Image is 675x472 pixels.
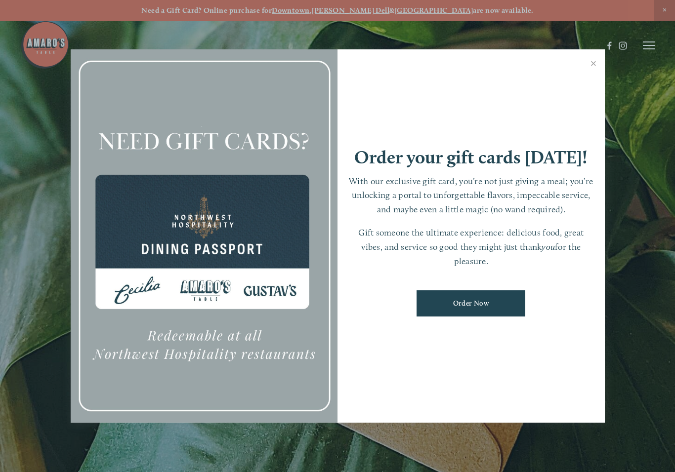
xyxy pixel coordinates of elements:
[584,51,603,79] a: Close
[347,226,595,268] p: Gift someone the ultimate experience: delicious food, great vibes, and service so good they might...
[354,148,588,166] h1: Order your gift cards [DATE]!
[347,174,595,217] p: With our exclusive gift card, you’re not just giving a meal; you’re unlocking a portal to unforge...
[542,241,555,252] em: you
[417,290,525,316] a: Order Now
